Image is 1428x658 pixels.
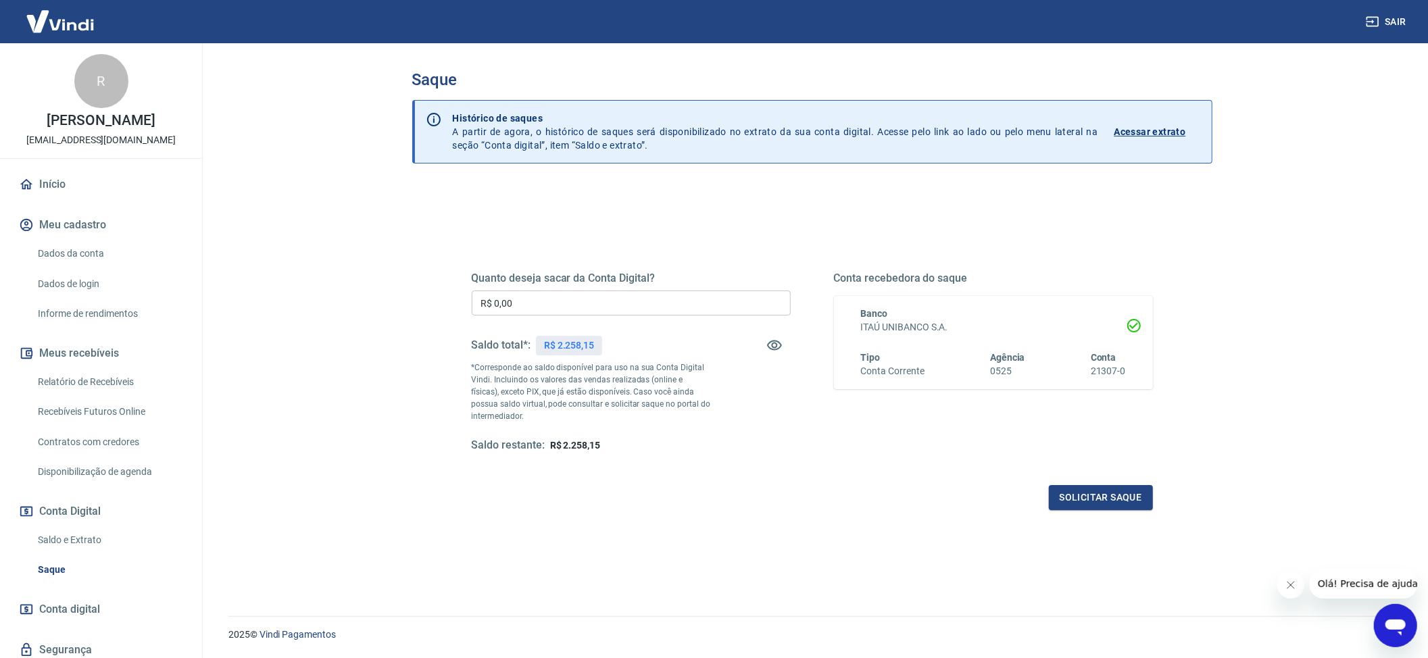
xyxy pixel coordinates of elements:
[16,210,186,240] button: Meu cadastro
[1363,9,1412,34] button: Sair
[412,70,1212,89] h3: Saque
[16,594,186,624] a: Conta digital
[1310,569,1417,599] iframe: Mensagem da empresa
[32,300,186,328] a: Informe de rendimentos
[32,526,186,554] a: Saldo e Extrato
[472,272,791,285] h5: Quanto deseja sacar da Conta Digital?
[472,438,545,453] h5: Saldo restante:
[1091,352,1116,363] span: Conta
[544,338,594,353] p: R$ 2.258,15
[8,9,114,20] span: Olá! Precisa de ajuda?
[32,458,186,486] a: Disponibilização de agenda
[32,556,186,584] a: Saque
[32,240,186,268] a: Dados da conta
[260,629,336,640] a: Vindi Pagamentos
[16,170,186,199] a: Início
[32,428,186,456] a: Contratos com credores
[472,338,531,352] h5: Saldo total*:
[861,352,881,363] span: Tipo
[990,352,1025,363] span: Agência
[47,113,155,128] p: [PERSON_NAME]
[74,54,128,108] div: R
[861,308,888,319] span: Banco
[1114,125,1186,138] p: Acessar extrato
[32,398,186,426] a: Recebíveis Futuros Online
[32,368,186,396] a: Relatório de Recebíveis
[861,364,925,378] h6: Conta Corrente
[26,133,176,147] p: [EMAIL_ADDRESS][DOMAIN_NAME]
[1091,364,1126,378] h6: 21307-0
[1374,604,1417,647] iframe: Botão para abrir a janela de mensagens
[1114,111,1201,152] a: Acessar extrato
[39,600,100,619] span: Conta digital
[16,497,186,526] button: Conta Digital
[32,270,186,298] a: Dados de login
[834,272,1153,285] h5: Conta recebedora do saque
[550,440,600,451] span: R$ 2.258,15
[16,338,186,368] button: Meus recebíveis
[990,364,1025,378] h6: 0525
[1277,572,1304,599] iframe: Fechar mensagem
[453,111,1098,152] p: A partir de agora, o histórico de saques será disponibilizado no extrato da sua conta digital. Ac...
[861,320,1126,334] h6: ITAÚ UNIBANCO S.A.
[453,111,1098,125] p: Histórico de saques
[1049,485,1153,510] button: Solicitar saque
[472,361,711,422] p: *Corresponde ao saldo disponível para uso na sua Conta Digital Vindi. Incluindo os valores das ve...
[228,628,1396,642] p: 2025 ©
[16,1,104,42] img: Vindi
